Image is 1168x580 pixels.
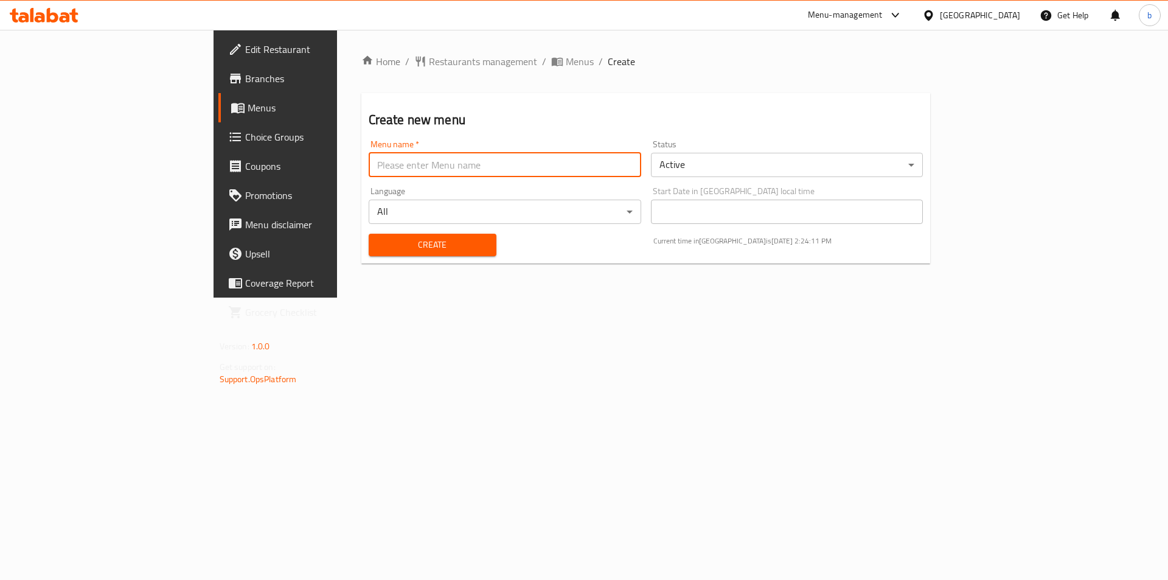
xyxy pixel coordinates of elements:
[218,35,409,64] a: Edit Restaurant
[251,338,270,354] span: 1.0.0
[369,234,496,256] button: Create
[218,239,409,268] a: Upsell
[245,42,399,57] span: Edit Restaurant
[369,111,923,129] h2: Create new menu
[361,54,931,69] nav: breadcrumb
[245,71,399,86] span: Branches
[245,246,399,261] span: Upsell
[1147,9,1152,22] span: b
[940,9,1020,22] div: [GEOGRAPHIC_DATA]
[542,54,546,69] li: /
[245,217,399,232] span: Menu disclaimer
[245,188,399,203] span: Promotions
[218,93,409,122] a: Menus
[218,122,409,152] a: Choice Groups
[566,54,594,69] span: Menus
[653,236,923,246] p: Current time in [GEOGRAPHIC_DATA] is [DATE] 2:24:11 PM
[378,237,487,253] span: Create
[218,298,409,327] a: Grocery Checklist
[218,210,409,239] a: Menu disclaimer
[245,305,399,320] span: Grocery Checklist
[608,54,635,69] span: Create
[218,64,409,93] a: Branches
[414,54,537,69] a: Restaurants management
[245,159,399,173] span: Coupons
[218,152,409,181] a: Coupons
[245,276,399,290] span: Coverage Report
[651,153,923,177] div: Active
[599,54,603,69] li: /
[808,8,883,23] div: Menu-management
[218,181,409,210] a: Promotions
[220,371,297,387] a: Support.OpsPlatform
[429,54,537,69] span: Restaurants management
[218,268,409,298] a: Coverage Report
[220,338,249,354] span: Version:
[369,153,641,177] input: Please enter Menu name
[551,54,594,69] a: Menus
[248,100,399,115] span: Menus
[220,359,276,375] span: Get support on:
[245,130,399,144] span: Choice Groups
[369,200,641,224] div: All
